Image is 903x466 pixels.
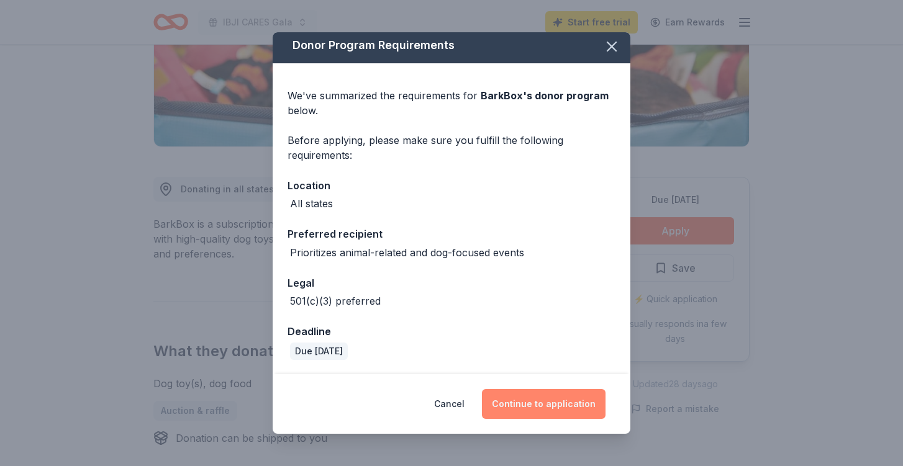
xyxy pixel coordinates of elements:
div: All states [290,196,333,211]
div: Location [288,177,615,194]
div: Due [DATE] [290,343,348,360]
div: Deadline [288,323,615,339]
div: Prioritizes animal-related and dog-focused events [290,245,524,260]
div: Before applying, please make sure you fulfill the following requirements: [288,133,615,163]
button: Continue to application [482,389,606,419]
div: 501(c)(3) preferred [290,293,381,308]
button: Cancel [434,389,465,419]
div: Preferred recipient [288,226,615,242]
div: We've summarized the requirements for below. [288,88,615,118]
div: Legal [288,275,615,291]
div: Donor Program Requirements [273,28,630,63]
span: BarkBox 's donor program [481,89,609,102]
